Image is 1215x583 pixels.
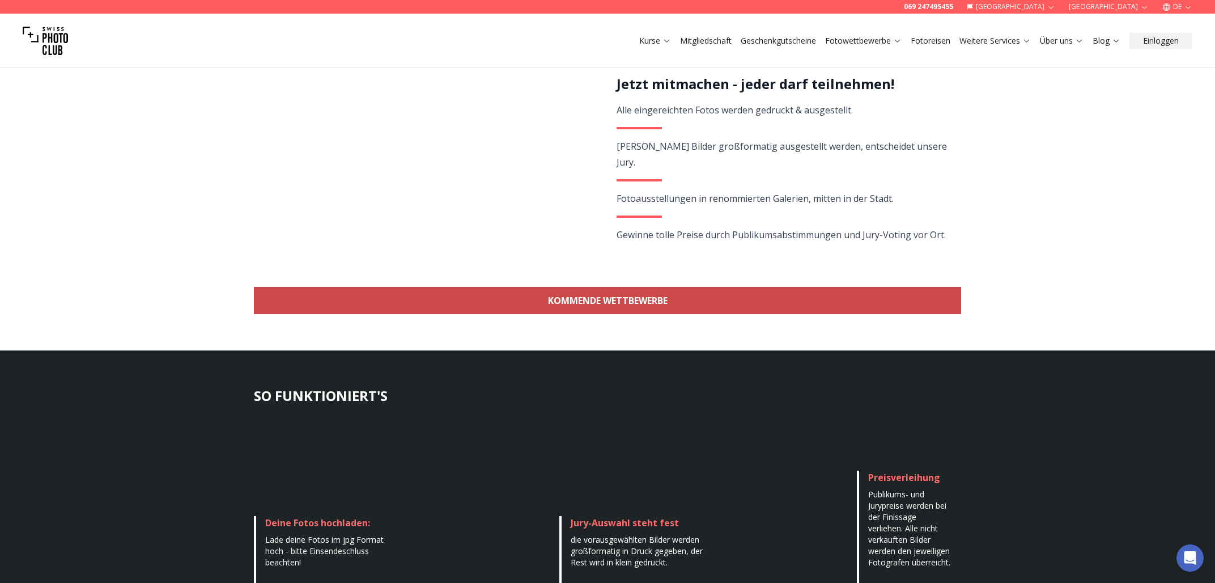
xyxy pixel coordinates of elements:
span: Jury-Auswahl steht fest [571,517,679,529]
span: Gewinne tolle Preise durch Publikumsabstimmungen und Jury-Voting vor Ort. [617,229,946,241]
a: KOMMENDE WETTBEWERBE [254,287,961,314]
a: Geschenkgutscheine [741,35,816,47]
span: Publikums- und Jurypreise werden bei der Finissage verliehen. Alle nicht verkauften Bilder werden... [868,489,950,568]
div: Deine Fotos hochladen: [265,516,393,530]
button: Über uns [1035,33,1088,49]
span: die vorausgewählten Bilder werden großformatig in Druck gegeben, der Rest wird in klein gedruckt. [571,534,703,568]
button: Fotoreisen [906,33,955,49]
a: Kurse [639,35,671,47]
button: Einloggen [1129,33,1192,49]
button: Kurse [635,33,676,49]
img: Swiss photo club [23,18,68,64]
span: Alle eingereichten Fotos werden gedruckt & ausgestellt. [617,104,853,116]
a: Fotowettbewerbe [825,35,902,47]
div: Open Intercom Messenger [1176,544,1204,572]
button: Weitere Services [955,33,1035,49]
div: Lade deine Fotos im jpg Format hoch - bitte Einsendeschluss beachten! [265,534,393,568]
a: Blog [1093,35,1120,47]
span: Fotoausstellungen in renommierten Galerien, mitten in der Stadt. [617,192,894,205]
a: 069 247495455 [904,2,953,11]
a: Über uns [1040,35,1084,47]
button: Mitgliedschaft [676,33,736,49]
button: Blog [1088,33,1125,49]
a: Weitere Services [959,35,1031,47]
a: Fotoreisen [911,35,950,47]
h2: Jetzt mitmachen - jeder darf teilnehmen! [617,75,948,93]
button: Fotowettbewerbe [821,33,906,49]
span: [PERSON_NAME] Bilder großformatig ausgestellt werden, entscheidet unsere Jury. [617,140,947,168]
button: Geschenkgutscheine [736,33,821,49]
span: Preisverleihung [868,471,940,484]
a: Mitgliedschaft [680,35,732,47]
h3: SO FUNKTIONIERT'S [254,387,961,405]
